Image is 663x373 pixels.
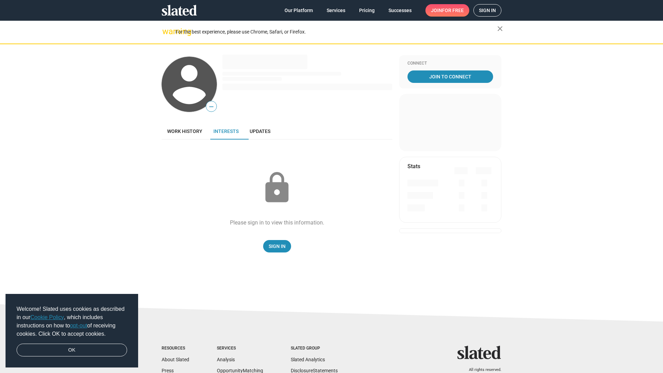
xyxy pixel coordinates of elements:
mat-icon: lock [260,171,294,205]
span: Services [327,4,345,17]
div: Resources [162,346,189,351]
a: About Slated [162,357,189,362]
a: Joinfor free [425,4,469,17]
span: Updates [250,128,270,134]
span: Interests [213,128,239,134]
a: Sign In [263,240,291,252]
span: Sign In [269,240,286,252]
span: Join [431,4,464,17]
span: Successes [388,4,412,17]
a: dismiss cookie message [17,344,127,357]
div: Connect [407,61,493,66]
span: Pricing [359,4,375,17]
div: Slated Group [291,346,338,351]
a: Services [321,4,351,17]
div: Please sign in to view this information. [230,219,324,226]
div: cookieconsent [6,294,138,368]
span: Our Platform [285,4,313,17]
span: for free [442,4,464,17]
a: opt-out [70,323,87,328]
a: Work history [162,123,208,140]
a: Updates [244,123,276,140]
span: Work history [167,128,202,134]
a: Sign in [473,4,501,17]
span: Sign in [479,4,496,16]
mat-icon: warning [162,27,171,36]
a: Our Platform [279,4,318,17]
a: Pricing [354,4,380,17]
div: For the best experience, please use Chrome, Safari, or Firefox. [175,27,497,37]
a: Interests [208,123,244,140]
span: Join To Connect [409,70,492,83]
span: Welcome! Slated uses cookies as described in our , which includes instructions on how to of recei... [17,305,127,338]
a: Slated Analytics [291,357,325,362]
div: Services [217,346,263,351]
mat-card-title: Stats [407,163,420,170]
mat-icon: close [496,25,504,33]
a: Analysis [217,357,235,362]
a: Cookie Policy [30,314,64,320]
a: Join To Connect [407,70,493,83]
span: — [206,102,217,111]
a: Successes [383,4,417,17]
